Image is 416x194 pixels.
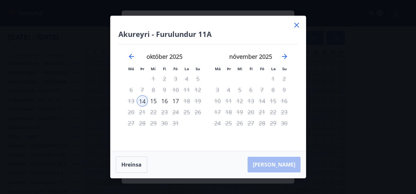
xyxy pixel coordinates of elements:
td: Not available. sunnudagur, 23. nóvember 2025 [279,106,290,118]
td: Not available. miðvikudagur, 19. nóvember 2025 [234,106,245,118]
td: Not available. fimmtudagur, 6. nóvember 2025 [245,84,256,95]
td: Not available. föstudagur, 7. nóvember 2025 [256,84,268,95]
div: Aðeins útritun í boði [170,95,181,106]
strong: nóvember 2025 [229,53,272,60]
td: Not available. þriðjudagur, 7. október 2025 [137,84,148,95]
td: Selected as start date. þriðjudagur, 14. október 2025 [137,95,148,106]
td: Not available. sunnudagur, 19. október 2025 [192,95,203,106]
td: Not available. miðvikudagur, 12. nóvember 2025 [234,95,245,106]
td: Not available. fimmtudagur, 27. nóvember 2025 [245,118,256,129]
td: Choose föstudagur, 17. október 2025 as your check-out date. It’s available. [170,95,181,106]
td: Not available. laugardagur, 1. nóvember 2025 [268,73,279,84]
td: Not available. laugardagur, 29. nóvember 2025 [268,118,279,129]
td: Not available. laugardagur, 18. október 2025 [181,95,192,106]
small: Su [196,66,200,71]
td: Not available. föstudagur, 24. október 2025 [170,106,181,118]
div: 15 [148,95,159,106]
div: 16 [159,95,170,106]
td: Not available. mánudagur, 27. október 2025 [126,118,137,129]
div: 14 [137,95,148,106]
td: Not available. sunnudagur, 26. október 2025 [192,106,203,118]
td: Not available. laugardagur, 22. nóvember 2025 [268,106,279,118]
td: Not available. miðvikudagur, 1. október 2025 [148,73,159,84]
small: La [271,66,276,71]
td: Not available. miðvikudagur, 22. október 2025 [148,106,159,118]
td: Choose fimmtudagur, 16. október 2025 as your check-out date. It’s available. [159,95,170,106]
strong: október 2025 [147,53,182,60]
td: Not available. miðvikudagur, 8. október 2025 [148,84,159,95]
td: Not available. föstudagur, 31. október 2025 [170,118,181,129]
td: Not available. þriðjudagur, 25. nóvember 2025 [223,118,234,129]
td: Not available. miðvikudagur, 5. nóvember 2025 [234,84,245,95]
td: Not available. sunnudagur, 2. nóvember 2025 [279,73,290,84]
td: Not available. mánudagur, 10. nóvember 2025 [212,95,223,106]
td: Not available. fimmtudagur, 13. nóvember 2025 [245,95,256,106]
td: Not available. föstudagur, 28. nóvember 2025 [256,118,268,129]
small: Mi [237,66,242,71]
td: Not available. mánudagur, 6. október 2025 [126,84,137,95]
td: Not available. laugardagur, 11. október 2025 [181,84,192,95]
td: Not available. fimmtudagur, 9. október 2025 [159,84,170,95]
div: Aðeins útritun í boði [245,95,256,106]
button: Hreinsa [116,156,147,173]
td: Not available. mánudagur, 24. nóvember 2025 [212,118,223,129]
small: Þr [227,66,231,71]
div: Calendar [118,44,298,143]
td: Not available. þriðjudagur, 18. nóvember 2025 [223,106,234,118]
td: Not available. miðvikudagur, 26. nóvember 2025 [234,118,245,129]
td: Not available. þriðjudagur, 11. nóvember 2025 [223,95,234,106]
div: Aðeins útritun í boði [170,106,181,118]
td: Not available. fimmtudagur, 23. október 2025 [159,106,170,118]
td: Not available. mánudagur, 13. október 2025 [126,95,137,106]
h4: Akureyri - Furulundur 11A [118,29,298,39]
small: Su [282,66,287,71]
td: Not available. sunnudagur, 9. nóvember 2025 [279,84,290,95]
small: Fö [173,66,178,71]
div: Move backward to switch to the previous month. [128,53,135,60]
small: Fö [260,66,264,71]
td: Not available. laugardagur, 25. október 2025 [181,106,192,118]
td: Not available. föstudagur, 14. nóvember 2025 [256,95,268,106]
td: Not available. miðvikudagur, 29. október 2025 [148,118,159,129]
td: Not available. þriðjudagur, 4. nóvember 2025 [223,84,234,95]
td: Not available. laugardagur, 8. nóvember 2025 [268,84,279,95]
td: Not available. þriðjudagur, 28. október 2025 [137,118,148,129]
small: Má [215,66,221,71]
div: Move forward to switch to the next month. [281,53,288,60]
small: La [184,66,189,71]
td: Not available. laugardagur, 4. október 2025 [181,73,192,84]
small: Þr [140,66,144,71]
small: Má [128,66,134,71]
td: Not available. sunnudagur, 30. nóvember 2025 [279,118,290,129]
small: Mi [151,66,156,71]
td: Not available. föstudagur, 10. október 2025 [170,84,181,95]
td: Not available. föstudagur, 3. október 2025 [170,73,181,84]
td: Not available. fimmtudagur, 30. október 2025 [159,118,170,129]
td: Choose miðvikudagur, 15. október 2025 as your check-out date. It’s available. [148,95,159,106]
td: Not available. föstudagur, 21. nóvember 2025 [256,106,268,118]
td: Not available. sunnudagur, 5. október 2025 [192,73,203,84]
td: Not available. sunnudagur, 12. október 2025 [192,84,203,95]
td: Not available. fimmtudagur, 20. nóvember 2025 [245,106,256,118]
td: Not available. mánudagur, 17. nóvember 2025 [212,106,223,118]
td: Not available. fimmtudagur, 2. október 2025 [159,73,170,84]
small: Fi [163,66,166,71]
td: Not available. mánudagur, 20. október 2025 [126,106,137,118]
td: Not available. þriðjudagur, 21. október 2025 [137,106,148,118]
small: Fi [250,66,253,71]
td: Not available. sunnudagur, 16. nóvember 2025 [279,95,290,106]
td: Not available. laugardagur, 15. nóvember 2025 [268,95,279,106]
td: Not available. mánudagur, 3. nóvember 2025 [212,84,223,95]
